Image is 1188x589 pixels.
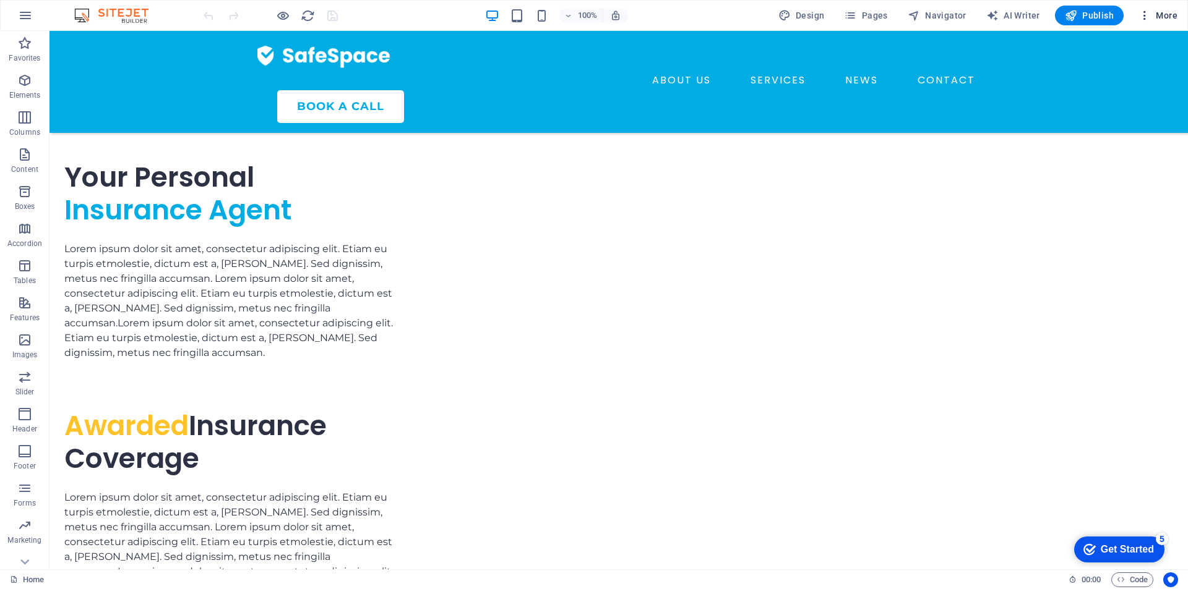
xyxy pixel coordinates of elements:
p: Content [11,164,38,174]
p: Favorites [9,53,40,63]
p: Marketing [7,535,41,545]
p: Footer [14,461,36,471]
p: Header [12,424,37,434]
button: Design [773,6,830,25]
span: Pages [844,9,887,22]
button: Navigator [903,6,971,25]
button: Code [1111,572,1153,587]
button: Click here to leave preview mode and continue editing [275,8,290,23]
p: Features [10,313,40,323]
i: Reload page [301,9,315,23]
span: Design [778,9,825,22]
p: Boxes [15,201,35,211]
p: Images [12,350,38,360]
button: AI Writer [981,6,1045,25]
div: Get Started 5 items remaining, 0% complete [7,6,97,32]
button: Usercentrics [1163,572,1178,587]
h6: 100% [578,8,598,23]
div: Get Started [33,14,87,25]
span: Navigator [908,9,966,22]
span: Code [1117,572,1148,587]
h6: Session time [1069,572,1101,587]
p: Columns [9,127,40,137]
span: Publish [1065,9,1114,22]
div: Design (Ctrl+Alt+Y) [773,6,830,25]
span: AI Writer [986,9,1040,22]
p: Accordion [7,239,42,248]
p: Tables [14,276,36,286]
div: 5 [88,2,101,15]
a: Click to cancel selection. Double-click to open Pages [10,572,44,587]
p: Elements [9,90,41,100]
button: reload [300,8,315,23]
span: 00 00 [1082,572,1101,587]
span: More [1138,9,1177,22]
i: On resize automatically adjust zoom level to fit chosen device. [610,10,621,21]
button: Publish [1055,6,1124,25]
p: Forms [14,498,36,508]
p: Slider [15,387,35,397]
button: Pages [839,6,892,25]
span: : [1090,575,1092,584]
button: More [1134,6,1182,25]
img: Editor Logo [71,8,164,23]
button: 100% [559,8,603,23]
